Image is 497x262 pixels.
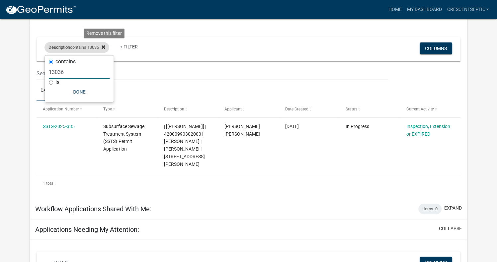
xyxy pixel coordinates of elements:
[97,101,157,117] datatable-header-cell: Type
[55,59,76,64] label: contains
[385,3,404,16] a: Home
[444,3,492,16] a: Crescentseptic
[420,42,452,54] button: Columns
[279,101,339,117] datatable-header-cell: Date Created
[30,25,467,198] div: collapse
[35,226,139,233] h5: Applications Needing My Attention:
[285,124,299,129] span: 07/19/2025
[55,79,59,85] label: is
[84,29,124,38] div: Remove this filter
[406,107,434,111] span: Current Activity
[164,124,206,167] span: | [Sheila Dahl] | 42000990302000 | GENE ZSEDENY | LINDA M ZSEDENY | 13036 JACOBS DR
[404,3,444,16] a: My Dashboard
[48,45,70,50] span: Description
[37,175,460,192] div: 1 total
[49,86,110,98] button: Done
[35,205,151,213] h5: Workflow Applications Shared With Me:
[346,107,357,111] span: Status
[224,107,242,111] span: Applicant
[285,107,308,111] span: Date Created
[346,124,369,129] span: In Progress
[37,101,97,117] datatable-header-cell: Application Number
[164,107,184,111] span: Description
[218,101,279,117] datatable-header-cell: Applicant
[103,107,112,111] span: Type
[444,205,462,212] button: expand
[224,124,260,137] span: Peter Ross Johnson
[439,225,462,232] button: collapse
[406,124,450,137] a: Inspection, Extension or EXPIRED
[44,42,109,53] div: contains 13036
[43,124,75,129] a: SSTS-2025-335
[400,101,460,117] datatable-header-cell: Current Activity
[115,41,143,53] a: + Filter
[418,204,442,214] div: Items: 0
[37,80,55,101] a: Data
[37,67,388,80] input: Search for applications
[43,107,79,111] span: Application Number
[103,124,144,152] span: Subsurface Sewage Treatment System (SSTS) Permit Application
[339,101,400,117] datatable-header-cell: Status
[158,101,218,117] datatable-header-cell: Description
